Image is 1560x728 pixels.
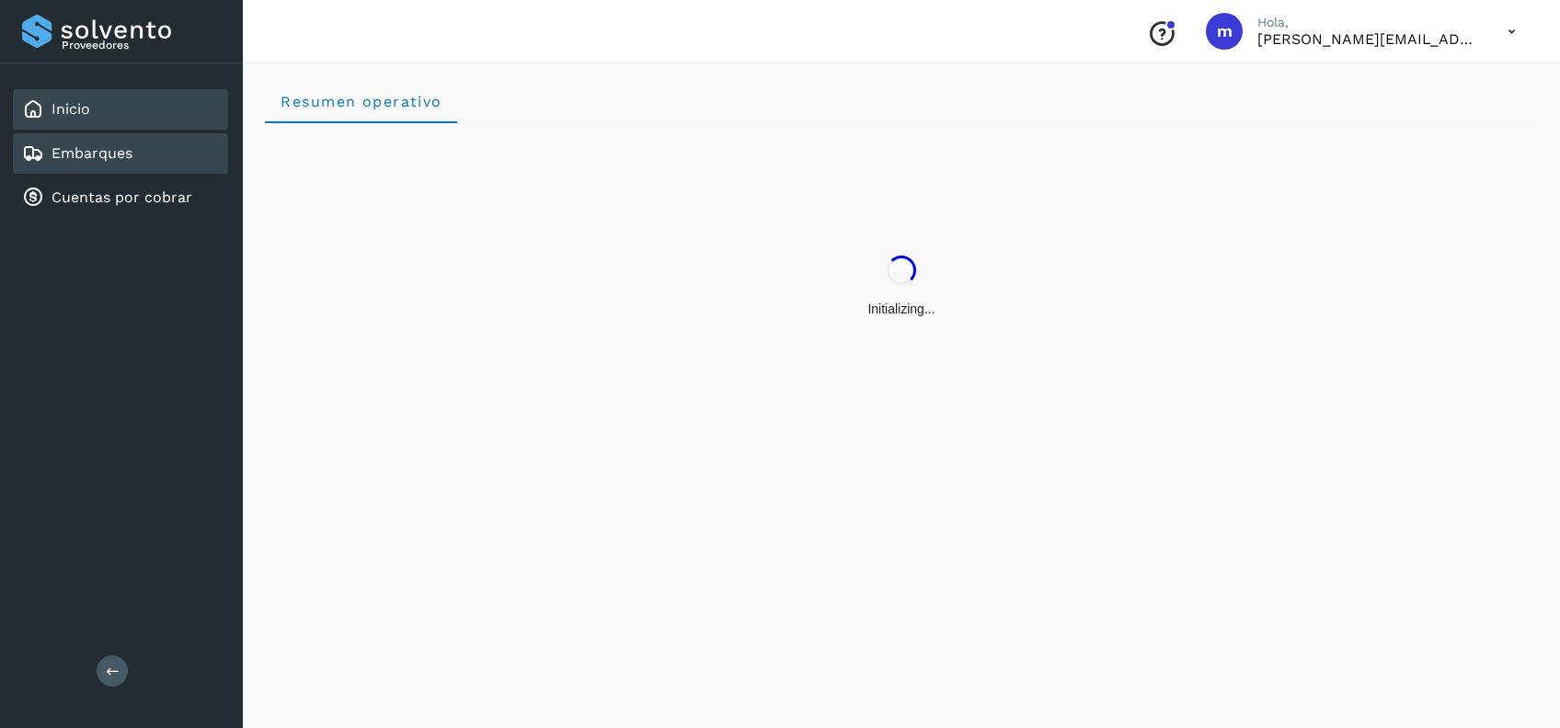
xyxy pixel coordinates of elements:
p: Hola, [1257,15,1478,30]
a: Cuentas por cobrar [52,188,192,206]
span: Resumen operativo [280,93,442,110]
p: mariela.santiago@fsdelnorte.com [1257,30,1478,48]
p: Proveedores [62,39,221,51]
div: Embarques [13,133,228,174]
div: Inicio [13,89,228,130]
a: Inicio [52,100,90,118]
a: Embarques [52,144,132,162]
div: Cuentas por cobrar [13,177,228,218]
